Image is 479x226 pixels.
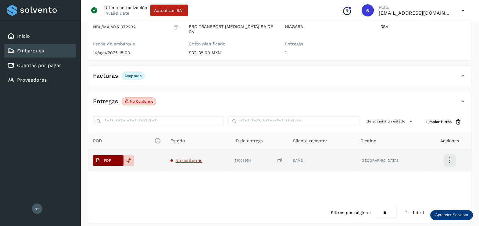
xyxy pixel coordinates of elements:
[381,24,466,29] p: 3SV
[426,119,452,125] span: Limpiar filtros
[435,213,468,217] p: Aprender Solvento
[93,98,118,105] h4: Entregas
[364,116,416,126] button: Selecciona un estado
[175,158,202,163] span: No conforme
[288,150,356,171] td: SAMS
[130,99,153,104] p: No conforme
[360,138,376,144] span: Destino
[154,8,184,12] span: Actualizar SAT
[285,24,371,29] p: NIAGARA
[93,50,179,55] p: 14/ago/2025 18:00
[234,157,283,164] div: 51006954
[379,10,452,16] p: smedina@niagarawater.com
[93,72,118,79] h4: Facturas
[17,77,47,83] a: Proveedores
[17,48,44,54] a: Embarques
[4,30,76,43] div: Inicio
[331,210,371,216] span: Filtros por página :
[285,50,371,55] p: 1
[4,59,76,72] div: Cuentas por pagar
[123,155,134,166] div: Reemplazar POD
[406,210,424,216] span: 1 - 1 de 1
[104,158,111,163] p: PDF
[4,44,76,58] div: Embarques
[150,5,188,16] button: Actualizar SAT
[104,10,129,16] p: Invalid Date
[88,71,471,86] div: FacturasAceptada
[104,5,147,10] p: Última actualización
[170,138,185,144] span: Estado
[93,24,136,30] p: NBL/MX.MX51072292
[93,138,161,144] span: POD
[379,5,452,10] p: Hola,
[93,41,179,47] label: Fecha de embarque
[189,24,275,34] p: PRO TRANSPORT [MEDICAL_DATA] SA DE CV
[88,96,471,111] div: EntregasNo conforme
[234,138,263,144] span: ID de entrega
[93,155,123,166] button: PDF
[430,210,473,220] div: Aprender Solvento
[189,50,275,55] p: $32,135.00 MXN
[189,41,275,47] label: Costo planificado
[440,138,459,144] span: Acciones
[285,41,371,47] label: Entregas
[17,62,61,68] a: Cuentas por pagar
[356,150,428,171] td: [GEOGRAPHIC_DATA]
[293,138,327,144] span: Cliente receptor
[17,33,30,39] a: Inicio
[421,116,466,128] button: Limpiar filtros
[4,73,76,87] div: Proveedores
[124,74,142,78] p: Aceptada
